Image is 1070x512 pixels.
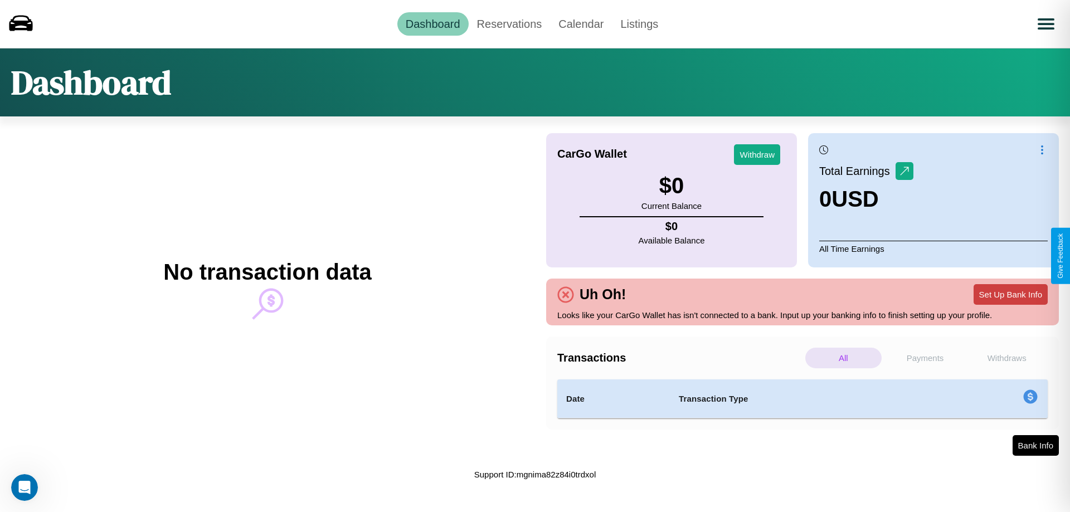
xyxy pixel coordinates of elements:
[819,187,913,212] h3: 0 USD
[819,241,1048,256] p: All Time Earnings
[11,60,171,105] h1: Dashboard
[566,392,661,406] h4: Date
[805,348,882,368] p: All
[11,474,38,501] iframe: Intercom live chat
[557,148,627,160] h4: CarGo Wallet
[974,284,1048,305] button: Set Up Bank Info
[641,173,702,198] h3: $ 0
[639,220,705,233] h4: $ 0
[969,348,1045,368] p: Withdraws
[819,161,896,181] p: Total Earnings
[641,198,702,213] p: Current Balance
[1013,435,1059,456] button: Bank Info
[557,379,1048,418] table: simple table
[612,12,667,36] a: Listings
[469,12,551,36] a: Reservations
[679,392,932,406] h4: Transaction Type
[639,233,705,248] p: Available Balance
[887,348,964,368] p: Payments
[574,286,631,303] h4: Uh Oh!
[550,12,612,36] a: Calendar
[474,467,596,482] p: Support ID: mgnima82z84i0trdxol
[1057,233,1064,279] div: Give Feedback
[557,352,802,364] h4: Transactions
[397,12,469,36] a: Dashboard
[163,260,371,285] h2: No transaction data
[734,144,780,165] button: Withdraw
[557,308,1048,323] p: Looks like your CarGo Wallet has isn't connected to a bank. Input up your banking info to finish ...
[1030,8,1062,40] button: Open menu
